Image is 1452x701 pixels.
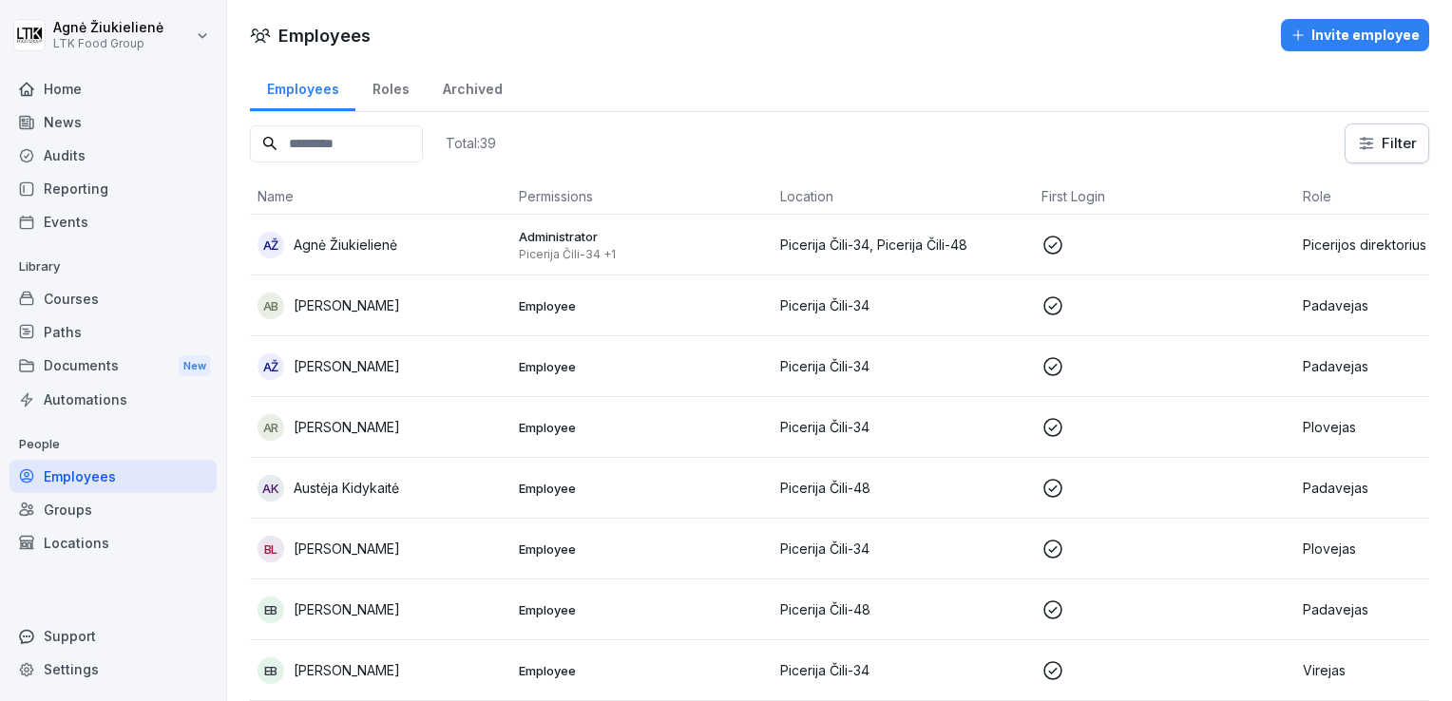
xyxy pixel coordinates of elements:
p: Employee [519,480,765,497]
div: AK [258,475,284,502]
div: New [179,355,211,377]
p: Total: 39 [446,134,496,152]
div: AŽ [258,232,284,258]
div: AB [258,293,284,319]
p: Picerija Čili-48 [780,599,1026,619]
p: Picerija Čili-34, Picerija Čili-48 [780,235,1026,255]
p: Employee [519,540,765,558]
th: First Login [1034,179,1295,215]
p: Picerija Čili-48 [780,478,1026,498]
a: Home [10,72,217,105]
p: Picerija Čili-34 [780,295,1026,315]
p: Agnė Žiukielienė [53,20,163,36]
p: [PERSON_NAME] [294,417,400,437]
p: Library [10,252,217,282]
th: Permissions [511,179,773,215]
p: Austėja Kidykaitė [294,478,399,498]
p: LTK Food Group [53,37,163,50]
h1: Employees [278,23,371,48]
a: Employees [250,63,355,111]
div: BL [258,536,284,562]
p: Employee [519,297,765,314]
p: Administrator [519,228,765,245]
p: Picerija Čili-34 [780,660,1026,680]
p: Picerija Čili-34 [780,539,1026,559]
div: Filter [1357,134,1417,153]
p: Picerija Čili-34 +1 [519,247,765,262]
p: [PERSON_NAME] [294,599,400,619]
button: Filter [1346,124,1428,162]
p: Employee [519,358,765,375]
div: Support [10,619,217,653]
p: [PERSON_NAME] [294,660,400,680]
div: AŽ [258,353,284,380]
a: News [10,105,217,139]
div: AR [258,414,284,441]
a: Employees [10,460,217,493]
th: Name [250,179,511,215]
button: Invite employee [1281,19,1429,51]
p: Picerija Čili-34 [780,356,1026,376]
p: People [10,429,217,460]
p: [PERSON_NAME] [294,295,400,315]
p: Employee [519,419,765,436]
a: Events [10,205,217,238]
a: Groups [10,493,217,526]
a: Roles [355,63,426,111]
div: EB [258,597,284,623]
a: Archived [426,63,519,111]
a: Audits [10,139,217,172]
p: Picerija Čili-34 [780,417,1026,437]
p: Employee [519,662,765,679]
a: Locations [10,526,217,559]
a: Automations [10,383,217,416]
div: Documents [10,349,217,384]
a: DocumentsNew [10,349,217,384]
p: Employee [519,601,765,618]
p: [PERSON_NAME] [294,356,400,376]
a: Courses [10,282,217,315]
p: [PERSON_NAME] [294,539,400,559]
th: Location [773,179,1034,215]
a: Paths [10,315,217,349]
div: Invite employee [1290,25,1420,46]
p: Agnė Žiukielienė [294,235,397,255]
div: EB [258,657,284,684]
a: Settings [10,653,217,686]
a: Reporting [10,172,217,205]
